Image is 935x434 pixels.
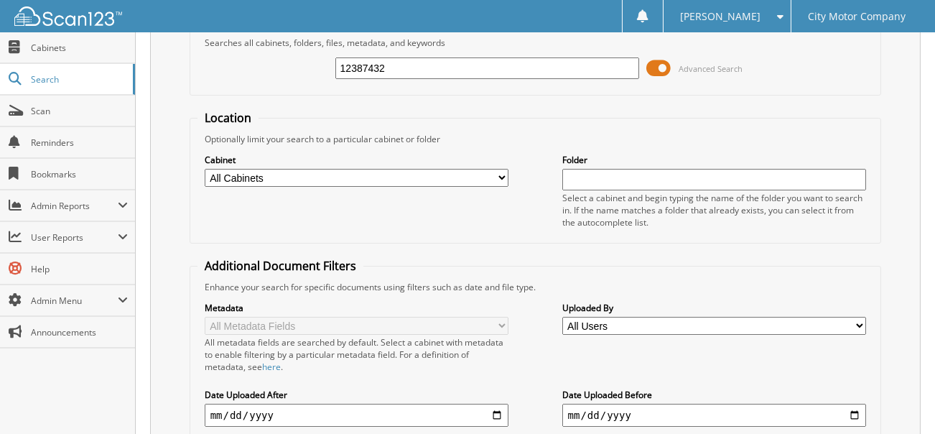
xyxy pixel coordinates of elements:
[31,231,118,244] span: User Reports
[31,105,128,117] span: Scan
[197,281,874,293] div: Enhance your search for specific documents using filters such as date and file type.
[31,168,128,180] span: Bookmarks
[562,154,867,166] label: Folder
[31,73,126,86] span: Search
[562,192,867,228] div: Select a cabinet and begin typing the name of the folder you want to search in. If the name match...
[262,361,281,373] a: here
[197,133,874,145] div: Optionally limit your search to a particular cabinet or folder
[197,258,363,274] legend: Additional Document Filters
[808,12,906,21] span: City Motor Company
[680,12,760,21] span: [PERSON_NAME]
[31,326,128,338] span: Announcements
[197,37,874,49] div: Searches all cabinets, folders, files, metadata, and keywords
[205,389,509,401] label: Date Uploaded After
[679,63,743,74] span: Advanced Search
[562,389,867,401] label: Date Uploaded Before
[205,404,509,427] input: start
[863,365,935,434] iframe: Chat Widget
[31,295,118,307] span: Admin Menu
[205,336,509,373] div: All metadata fields are searched by default. Select a cabinet with metadata to enable filtering b...
[562,302,867,314] label: Uploaded By
[14,6,122,26] img: scan123-logo-white.svg
[31,42,128,54] span: Cabinets
[205,154,509,166] label: Cabinet
[562,404,867,427] input: end
[197,110,259,126] legend: Location
[205,302,509,314] label: Metadata
[31,137,128,149] span: Reminders
[31,263,128,275] span: Help
[31,200,118,212] span: Admin Reports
